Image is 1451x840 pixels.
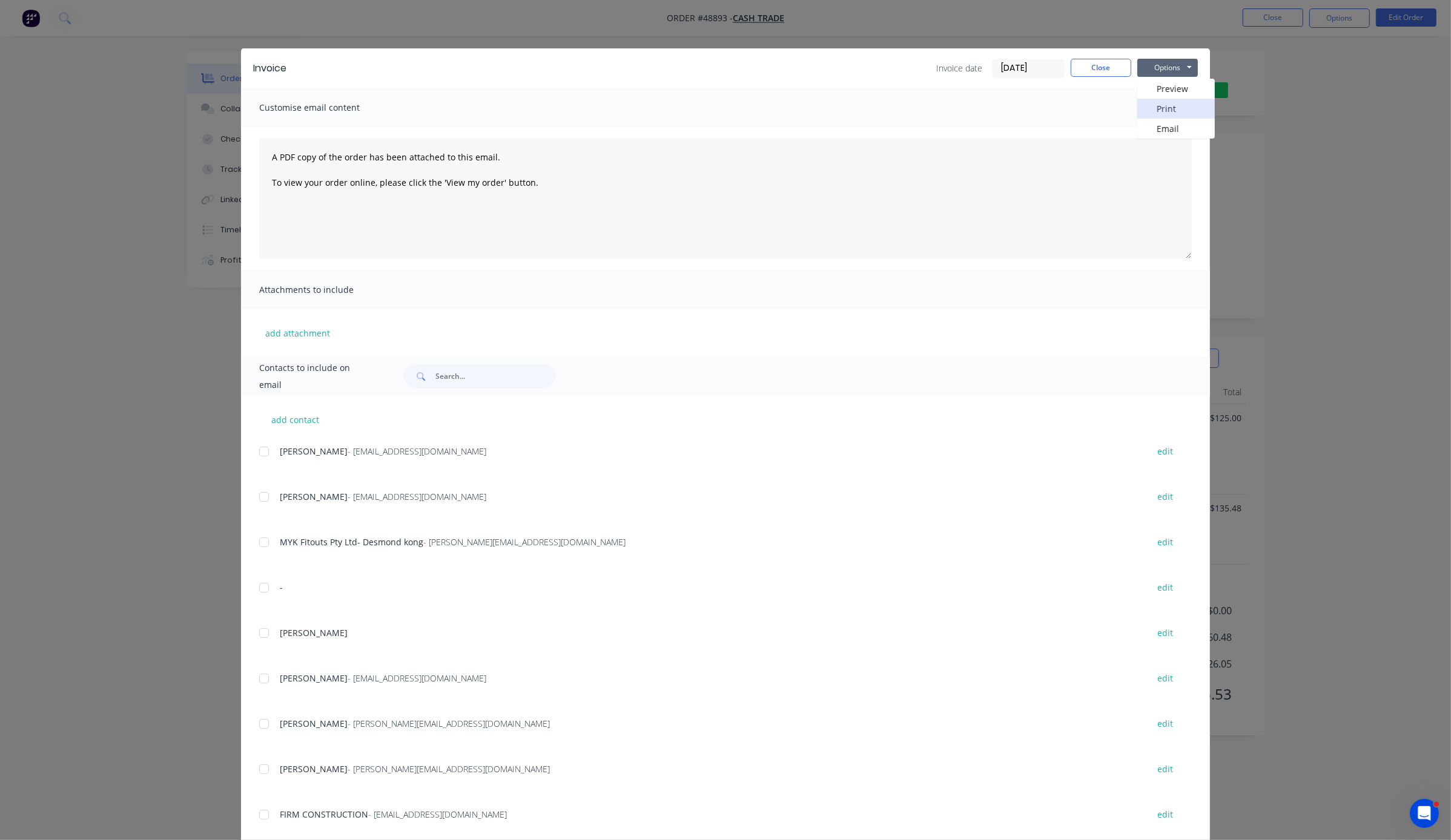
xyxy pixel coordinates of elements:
span: - [EMAIL_ADDRESS][DOMAIN_NAME] [368,809,507,820]
input: Search... [435,364,555,389]
span: [PERSON_NAME] [280,491,348,502]
button: Email [1137,119,1215,139]
button: edit [1150,670,1180,686]
button: edit [1150,579,1180,596]
button: edit [1150,534,1180,550]
span: - [PERSON_NAME][EMAIL_ADDRESS][DOMAIN_NAME] [348,763,550,775]
span: Customise email content [259,99,392,116]
span: - [EMAIL_ADDRESS][DOMAIN_NAME] [348,672,486,684]
span: - [280,582,283,593]
span: Invoice date [936,62,982,74]
span: [PERSON_NAME] [280,445,348,457]
span: - [EMAIL_ADDRESS][DOMAIN_NAME] [348,445,486,457]
span: Contacts to include on email [259,359,374,393]
button: edit [1150,625,1180,641]
button: Options [1137,59,1198,77]
iframe: Intercom live chat [1410,799,1439,828]
span: - [PERSON_NAME][EMAIL_ADDRESS][DOMAIN_NAME] [348,718,550,729]
span: [PERSON_NAME] [280,763,348,775]
button: Preview [1137,79,1215,99]
span: - [EMAIL_ADDRESS][DOMAIN_NAME] [348,491,486,502]
button: Print [1137,99,1215,119]
button: add attachment [259,324,336,342]
button: add contact [259,410,332,428]
span: [PERSON_NAME] [280,627,348,638]
span: [PERSON_NAME] [280,672,348,684]
button: edit [1150,715,1180,732]
button: edit [1150,761,1180,777]
button: edit [1150,806,1180,822]
button: Close [1071,59,1131,77]
textarea: A PDF copy of the order has been attached to this email. To view your order online, please click ... [259,138,1192,259]
span: FIRM CONSTRUCTION [280,809,368,820]
div: Invoice [253,61,286,76]
button: edit [1150,443,1180,459]
button: edit [1150,488,1180,505]
span: Attachments to include [259,281,392,298]
span: - [PERSON_NAME][EMAIL_ADDRESS][DOMAIN_NAME] [423,536,626,548]
span: MYK Fitouts Pty Ltd- Desmond kong [280,536,423,548]
span: [PERSON_NAME] [280,718,348,729]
